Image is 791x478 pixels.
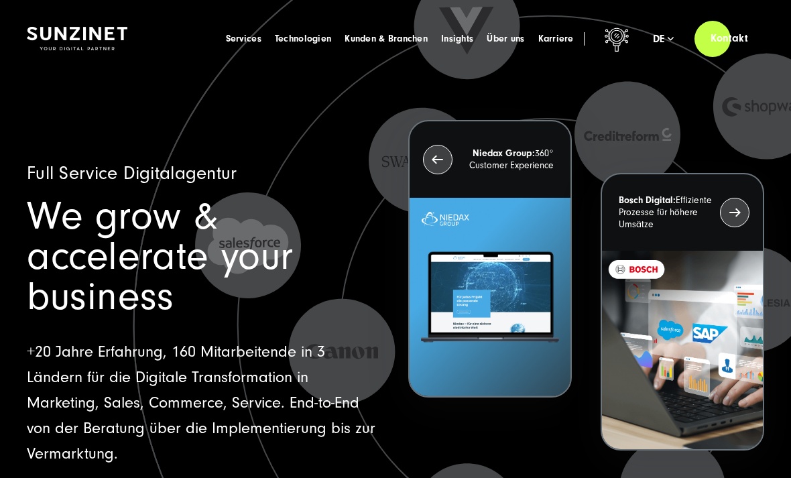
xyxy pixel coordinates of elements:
[275,32,331,46] a: Technologien
[538,32,574,46] a: Karriere
[619,194,713,231] p: Effiziente Prozesse für höhere Umsätze
[408,120,572,398] button: Niedax Group:360° Customer Experience Letztes Projekt von Niedax. Ein Laptop auf dem die Niedax W...
[27,196,383,317] h1: We grow & accelerate your business
[27,27,127,50] img: SUNZINET Full Service Digital Agentur
[653,32,674,46] div: de
[601,173,764,451] button: Bosch Digital:Effiziente Prozesse für höhere Umsätze BOSCH - Kundeprojekt - Digital Transformatio...
[602,251,763,449] img: BOSCH - Kundeprojekt - Digital Transformation Agentur SUNZINET
[487,32,524,46] a: Über uns
[619,195,676,206] strong: Bosch Digital:
[226,32,261,46] a: Services
[460,147,554,172] p: 360° Customer Experience
[473,148,535,159] strong: Niedax Group:
[694,19,764,58] a: Kontakt
[27,339,383,467] p: +20 Jahre Erfahrung, 160 Mitarbeitende in 3 Ländern für die Digitale Transformation in Marketing,...
[441,32,473,46] a: Insights
[345,32,428,46] a: Kunden & Branchen
[27,163,237,184] span: Full Service Digitalagentur
[410,198,570,396] img: Letztes Projekt von Niedax. Ein Laptop auf dem die Niedax Website geöffnet ist, auf blauem Hinter...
